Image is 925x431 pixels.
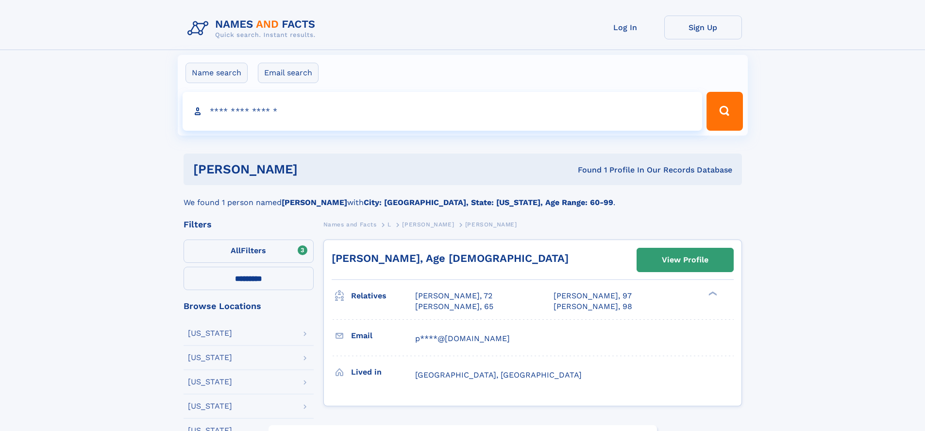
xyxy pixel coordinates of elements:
[415,301,493,312] a: [PERSON_NAME], 65
[387,218,391,230] a: L
[637,248,733,272] a: View Profile
[231,246,241,255] span: All
[364,198,613,207] b: City: [GEOGRAPHIC_DATA], State: [US_STATE], Age Range: 60-99
[437,165,732,175] div: Found 1 Profile In Our Records Database
[282,198,347,207] b: [PERSON_NAME]
[706,92,742,131] button: Search Button
[258,63,319,83] label: Email search
[402,221,454,228] span: [PERSON_NAME]
[554,291,632,301] a: [PERSON_NAME], 97
[184,302,314,310] div: Browse Locations
[387,221,391,228] span: L
[188,329,232,337] div: [US_STATE]
[415,291,492,301] a: [PERSON_NAME], 72
[664,16,742,39] a: Sign Up
[351,328,415,344] h3: Email
[415,370,582,379] span: [GEOGRAPHIC_DATA], [GEOGRAPHIC_DATA]
[662,249,708,271] div: View Profile
[706,291,718,297] div: ❯
[587,16,664,39] a: Log In
[465,221,517,228] span: [PERSON_NAME]
[185,63,248,83] label: Name search
[184,185,742,208] div: We found 1 person named with .
[351,288,415,304] h3: Relatives
[184,240,314,263] label: Filters
[332,252,569,264] a: [PERSON_NAME], Age [DEMOGRAPHIC_DATA]
[188,354,232,362] div: [US_STATE]
[351,364,415,380] h3: Lived in
[183,92,703,131] input: search input
[184,16,323,42] img: Logo Names and Facts
[184,220,314,229] div: Filters
[323,218,377,230] a: Names and Facts
[402,218,454,230] a: [PERSON_NAME]
[554,301,632,312] a: [PERSON_NAME], 98
[188,378,232,386] div: [US_STATE]
[188,402,232,410] div: [US_STATE]
[193,163,438,175] h1: [PERSON_NAME]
